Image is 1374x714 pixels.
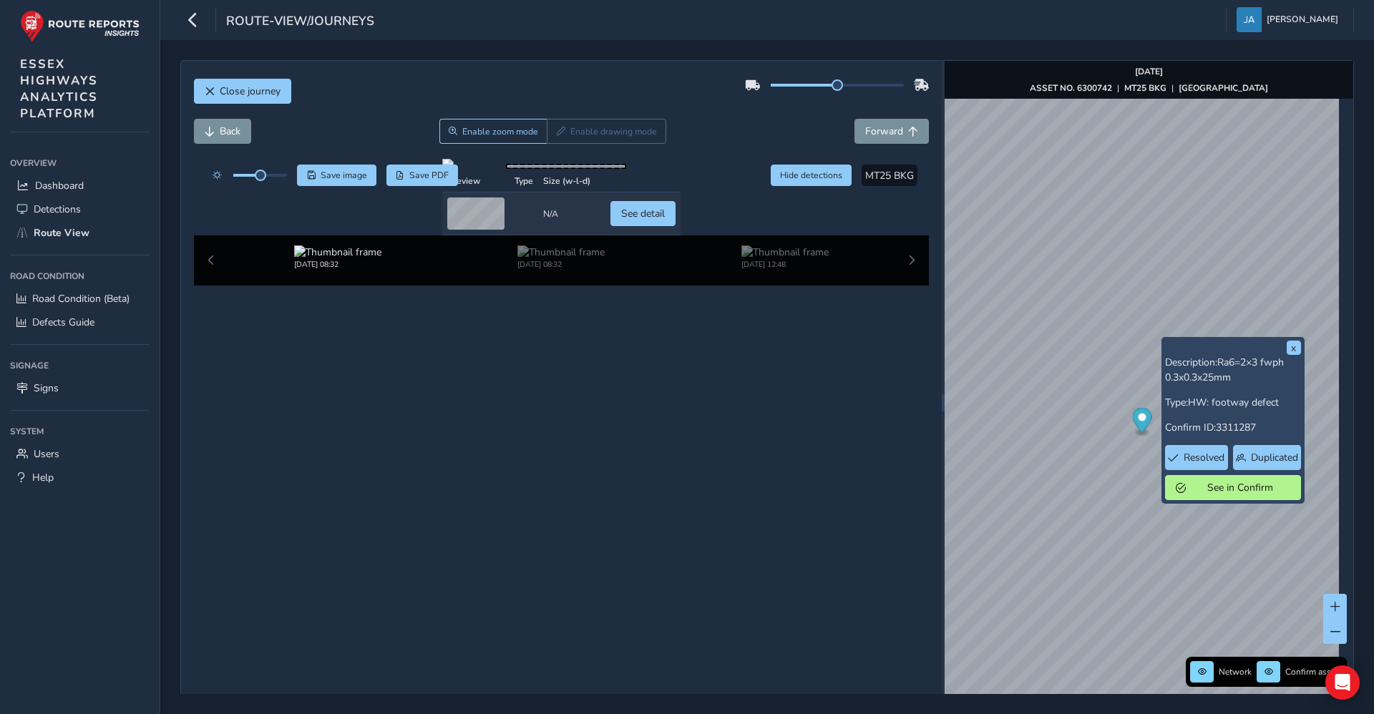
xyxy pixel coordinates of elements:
[220,84,281,98] span: Close journey
[1165,356,1284,384] span: Ra6=2×3 fwph 0.3x0.3x25mm
[32,471,54,484] span: Help
[34,447,59,461] span: Users
[10,421,150,442] div: System
[1191,481,1290,494] span: See in Confirm
[194,79,291,104] button: Close journey
[1267,7,1338,32] span: [PERSON_NAME]
[220,124,240,138] span: Back
[1325,665,1360,700] div: Open Intercom Messenger
[10,466,150,489] a: Help
[771,165,852,186] button: Hide detections
[1219,666,1252,678] span: Network
[1179,82,1268,94] strong: [GEOGRAPHIC_DATA]
[32,292,130,305] span: Road Condition (Beta)
[1285,666,1343,678] span: Confirm assets
[35,179,84,192] span: Dashboard
[1132,408,1151,437] div: Map marker
[10,221,150,245] a: Route View
[194,119,251,144] button: Back
[1237,7,1262,32] img: diamond-layout
[780,170,842,181] span: Hide detections
[226,12,374,32] span: route-view/journeys
[10,265,150,287] div: Road Condition
[409,170,449,181] span: Save PDF
[1030,82,1268,94] div: | |
[1237,7,1343,32] button: [PERSON_NAME]
[10,174,150,197] a: Dashboard
[1188,396,1279,409] span: HW: footway defect
[20,56,98,122] span: ESSEX HIGHWAYS ANALYTICS PLATFORM
[610,201,676,226] button: See detail
[34,202,81,216] span: Detections
[1124,82,1166,94] strong: MT25 BKG
[34,381,59,395] span: Signs
[10,376,150,400] a: Signs
[10,152,150,174] div: Overview
[297,165,376,186] button: Save
[1165,445,1229,470] button: Resolved
[1030,82,1112,94] strong: ASSET NO. 6300742
[10,442,150,466] a: Users
[517,259,605,270] div: [DATE] 08:32
[621,207,665,220] span: See detail
[321,170,367,181] span: Save image
[1165,355,1301,385] p: Description:
[20,10,140,42] img: rr logo
[741,259,829,270] div: [DATE] 12:48
[1165,420,1301,435] p: Confirm ID:
[1233,445,1300,470] button: Duplicated
[34,226,89,240] span: Route View
[294,245,381,259] img: Thumbnail frame
[1165,395,1301,410] p: Type:
[10,310,150,334] a: Defects Guide
[386,165,459,186] button: PDF
[1287,341,1301,355] button: x
[865,169,914,182] span: MT25 BKG
[10,355,150,376] div: Signage
[1135,66,1163,77] strong: [DATE]
[517,245,605,259] img: Thumbnail frame
[439,119,547,144] button: Zoom
[538,192,595,235] td: N/A
[1216,421,1256,434] span: 3311287
[294,259,381,270] div: [DATE] 08:32
[865,124,903,138] span: Forward
[32,316,94,329] span: Defects Guide
[10,197,150,221] a: Detections
[741,245,829,259] img: Thumbnail frame
[854,119,929,144] button: Forward
[1165,475,1301,500] button: See in Confirm
[1184,451,1224,464] span: Resolved
[10,287,150,310] a: Road Condition (Beta)
[1251,451,1298,464] span: Duplicated
[462,126,538,137] span: Enable zoom mode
